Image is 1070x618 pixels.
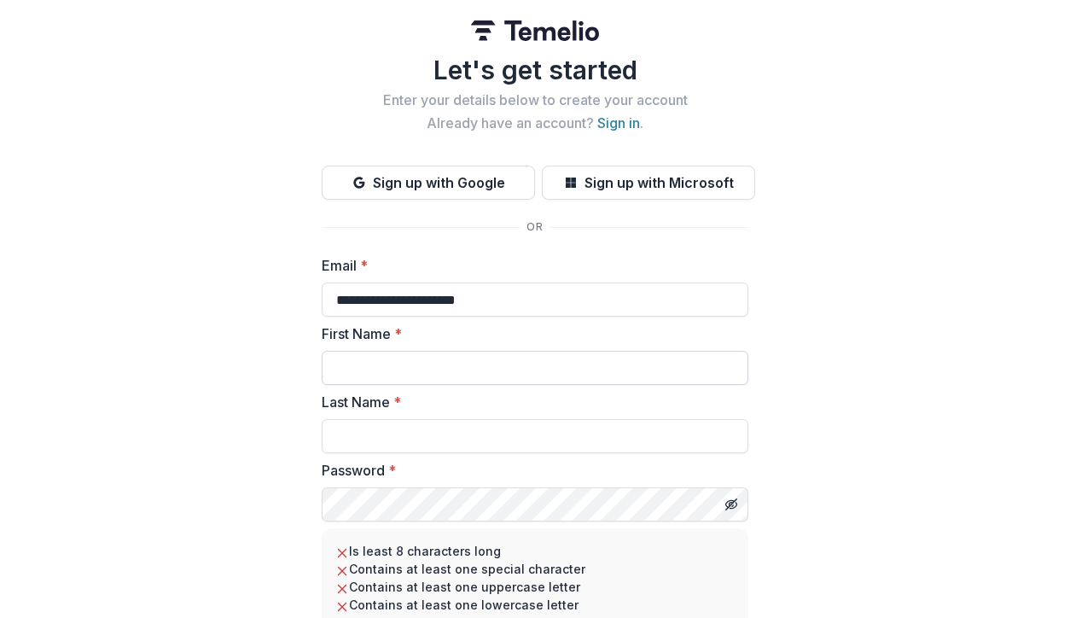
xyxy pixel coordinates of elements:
[322,460,738,481] label: Password
[718,491,745,518] button: Toggle password visibility
[322,166,535,200] button: Sign up with Google
[335,578,735,596] li: Contains at least one uppercase letter
[542,166,755,200] button: Sign up with Microsoft
[322,92,748,108] h2: Enter your details below to create your account
[335,542,735,560] li: Is least 8 characters long
[335,560,735,578] li: Contains at least one special character
[471,20,599,41] img: Temelio
[322,324,738,344] label: First Name
[322,392,738,412] label: Last Name
[322,255,738,276] label: Email
[597,114,640,131] a: Sign in
[322,55,748,85] h1: Let's get started
[322,115,748,131] h2: Already have an account? .
[335,596,735,614] li: Contains at least one lowercase letter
